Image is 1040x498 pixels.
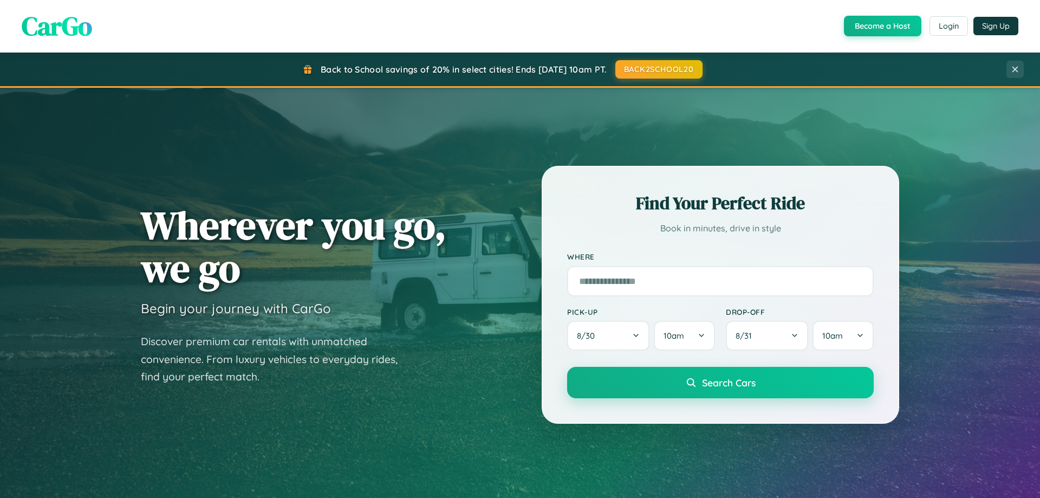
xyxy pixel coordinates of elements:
button: 8/30 [567,321,649,351]
h3: Begin your journey with CarGo [141,300,331,316]
label: Pick-up [567,307,715,316]
button: BACK2SCHOOL20 [615,60,703,79]
h1: Wherever you go, we go [141,204,446,289]
span: 8 / 30 [577,331,600,341]
span: 10am [822,331,843,341]
p: Discover premium car rentals with unmatched convenience. From luxury vehicles to everyday rides, ... [141,333,412,386]
button: Search Cars [567,367,874,398]
span: Back to School savings of 20% in select cities! Ends [DATE] 10am PT. [321,64,607,75]
button: Become a Host [844,16,921,36]
h2: Find Your Perfect Ride [567,191,874,215]
p: Book in minutes, drive in style [567,221,874,236]
button: 8/31 [726,321,808,351]
span: 8 / 31 [736,331,757,341]
span: 10am [664,331,684,341]
button: Login [929,16,968,36]
label: Drop-off [726,307,874,316]
label: Where [567,253,874,262]
span: CarGo [22,8,92,44]
span: Search Cars [702,377,756,389]
button: 10am [812,321,874,351]
button: Sign Up [973,17,1018,35]
button: 10am [654,321,715,351]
